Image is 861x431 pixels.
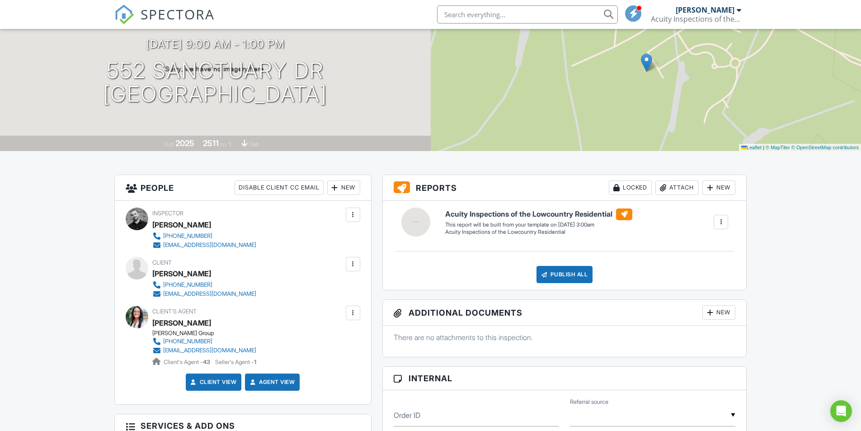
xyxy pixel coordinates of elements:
[609,180,652,195] div: Locked
[235,180,324,195] div: Disable Client CC Email
[445,208,632,220] h6: Acuity Inspections of the Lowcountry Residential
[215,359,256,365] span: Seller's Agent -
[175,138,194,148] div: 2025
[163,290,256,298] div: [EMAIL_ADDRESS][DOMAIN_NAME]
[791,145,859,150] a: © OpenStreetMap contributors
[203,359,210,365] strong: 43
[152,232,256,241] a: [PHONE_NUMBER]
[394,332,736,342] p: There are no attachments to this inspection.
[445,228,632,236] div: Acuity Inspections of the Lowcountry Residential
[163,347,256,354] div: [EMAIL_ADDRESS][DOMAIN_NAME]
[152,316,211,330] a: [PERSON_NAME]
[437,5,618,24] input: Search everything...
[830,400,852,422] div: Open Intercom Messenger
[152,289,256,298] a: [EMAIL_ADDRESS][DOMAIN_NAME]
[152,259,172,266] span: Client
[163,281,212,289] div: [PHONE_NUMBER]
[146,38,285,50] h3: [DATE] 9:00 am - 1:00 pm
[114,5,134,24] img: The Best Home Inspection Software - Spectora
[383,300,747,326] h3: Additional Documents
[164,359,212,365] span: Client's Agent -
[641,53,652,72] img: Marker
[152,346,256,355] a: [EMAIL_ADDRESS][DOMAIN_NAME]
[152,330,263,337] div: [PERSON_NAME] Group
[383,367,747,390] h3: Internal
[141,5,215,24] span: SPECTORA
[570,398,608,406] label: Referral source
[702,180,735,195] div: New
[254,359,256,365] strong: 1
[164,141,174,147] span: Built
[651,14,741,24] div: Acuity Inspections of the Lowcountry
[103,59,327,107] h1: 552 Sanctuary Dr [GEOGRAPHIC_DATA]
[394,410,420,420] label: Order ID
[115,175,371,201] h3: People
[445,221,632,228] div: This report will be built from your template on [DATE] 3:00am
[741,145,762,150] a: Leaflet
[203,138,219,148] div: 2511
[766,145,790,150] a: © MapTiler
[702,305,735,320] div: New
[152,308,197,315] span: Client's Agent
[152,241,256,250] a: [EMAIL_ADDRESS][DOMAIN_NAME]
[248,378,295,387] a: Agent View
[163,338,212,345] div: [PHONE_NUMBER]
[152,280,256,289] a: [PHONE_NUMBER]
[327,180,360,195] div: New
[220,141,233,147] span: sq. ft.
[152,337,256,346] a: [PHONE_NUMBER]
[536,266,593,283] div: Publish All
[655,180,699,195] div: Attach
[249,141,259,147] span: slab
[152,218,211,232] div: [PERSON_NAME]
[763,145,764,150] span: |
[152,210,183,217] span: Inspector
[189,378,237,387] a: Client View
[152,267,211,280] div: [PERSON_NAME]
[383,175,747,201] h3: Reports
[114,12,215,31] a: SPECTORA
[163,242,256,249] div: [EMAIL_ADDRESS][DOMAIN_NAME]
[163,232,212,240] div: [PHONE_NUMBER]
[676,5,734,14] div: [PERSON_NAME]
